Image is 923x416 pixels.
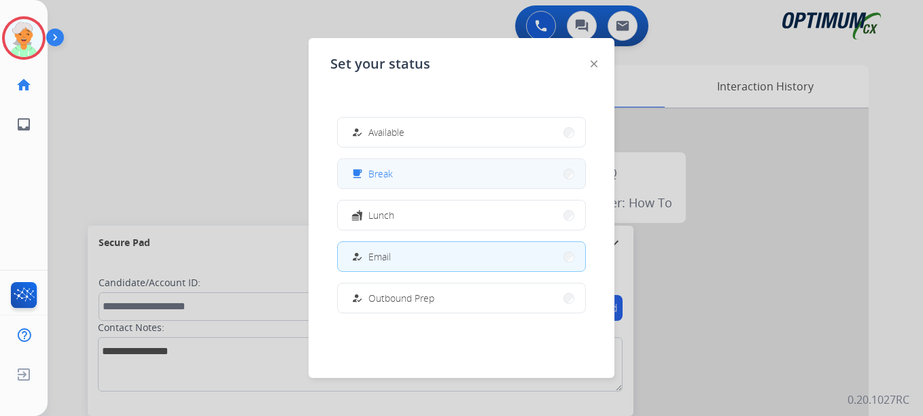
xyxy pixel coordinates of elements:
button: Outbound Prep [338,283,585,313]
button: Email [338,242,585,271]
mat-icon: how_to_reg [351,292,363,304]
span: Set your status [330,54,430,73]
span: Break [368,167,393,181]
img: close-button [591,60,597,67]
img: avatar [5,19,43,57]
mat-icon: home [16,77,32,93]
span: Outbound Prep [368,291,434,305]
mat-icon: how_to_reg [351,251,363,262]
span: Available [368,125,404,139]
span: Email [368,249,391,264]
mat-icon: inbox [16,116,32,133]
mat-icon: free_breakfast [351,168,363,179]
span: Lunch [368,208,394,222]
mat-icon: fastfood [351,209,363,221]
button: Available [338,118,585,147]
button: Lunch [338,201,585,230]
p: 0.20.1027RC [848,392,909,408]
mat-icon: how_to_reg [351,126,363,138]
button: Break [338,159,585,188]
